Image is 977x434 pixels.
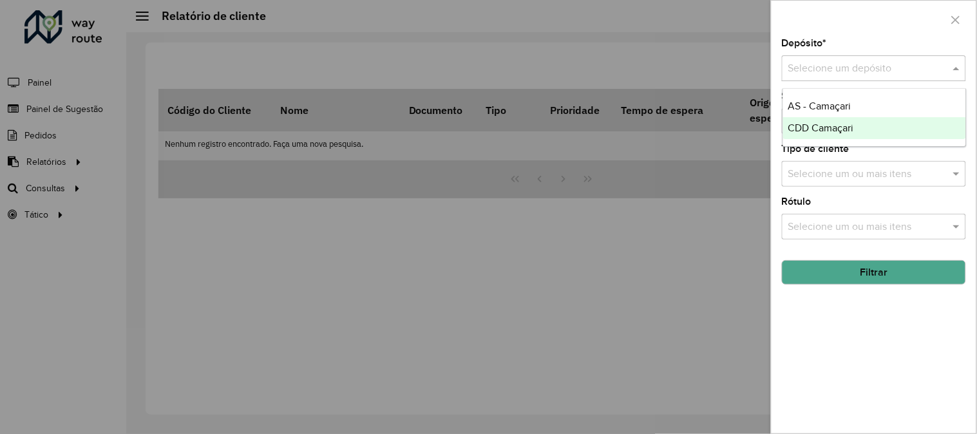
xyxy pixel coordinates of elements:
button: Filtrar [782,260,966,285]
label: Depósito [782,35,827,51]
label: Rótulo [782,194,811,209]
label: Setor [782,88,807,104]
ng-dropdown-panel: Options list [783,88,967,147]
span: AS - Camaçari [788,100,851,111]
span: CDD Camaçari [788,122,854,133]
label: Tipo de cliente [782,141,849,156]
